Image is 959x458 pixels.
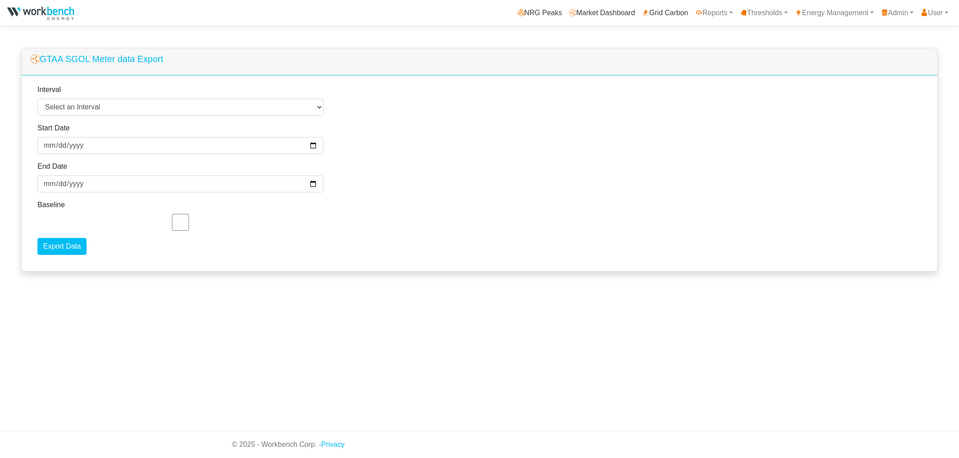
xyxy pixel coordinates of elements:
a: Energy Management [791,4,877,22]
label: Interval [37,84,61,95]
label: Start Date [37,123,70,133]
label: End Date [37,161,67,172]
label: Baseline [37,200,65,210]
a: Thresholds [736,4,791,22]
a: Market Dashboard [566,4,639,22]
a: User [917,4,952,22]
a: Admin [877,4,917,22]
img: NRGPeaks.png [7,7,74,20]
h5: GTAA SGOL Meter data Export [31,54,163,64]
a: Privacy [321,441,344,448]
input: Export Data [37,238,87,255]
a: NRG Peaks [514,4,566,22]
div: © 2025 - Workbench Corp. - [225,431,734,458]
a: Reports [692,4,736,22]
a: Grid Carbon [639,4,692,22]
